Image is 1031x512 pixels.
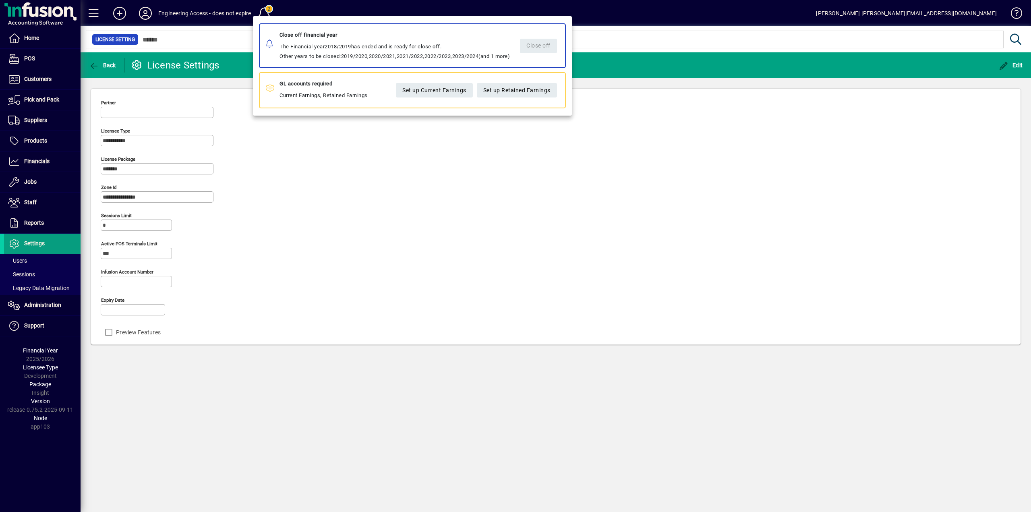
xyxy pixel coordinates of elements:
[396,83,473,97] a: Set up Current Earnings
[369,53,395,59] span: 01/04/2020..31/03/2021
[279,79,368,102] div: Current Earnings, Retained Earnings
[341,53,369,59] span: ,
[279,30,510,40] div: Close off financial year
[369,53,396,59] span: ,
[396,53,423,59] span: 01/04/2021..31/03/2022
[279,42,510,52] div: The Financial year has ended and is ready for close off.
[424,53,452,59] span: ,
[478,53,510,59] span: (and 1 more)
[424,53,451,59] span: 01/04/2022..31/03/2023
[341,53,367,59] span: 01/04/2019..31/03/2020
[476,83,557,97] a: Set up Retained Earnings
[483,84,550,97] span: Set up Retained Earnings
[279,79,368,89] div: GL accounts required
[325,44,351,50] span: 01/04/2018..31/03/2019
[279,52,510,61] div: Other years to be closed:
[396,53,424,59] span: ,
[452,53,478,59] span: 01/04/2023..31/03/2024
[402,84,466,97] span: Set up Current Earnings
